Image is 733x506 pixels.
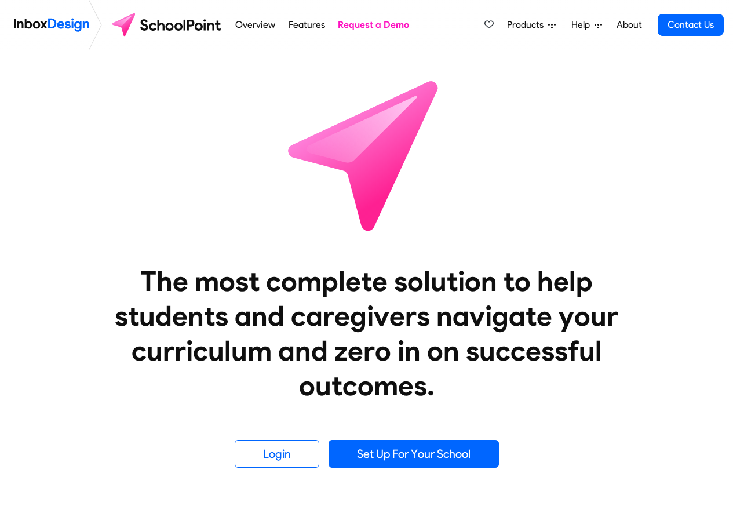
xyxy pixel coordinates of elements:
[658,14,724,36] a: Contact Us
[232,13,279,37] a: Overview
[571,18,595,32] span: Help
[502,13,560,37] a: Products
[107,11,229,39] img: schoolpoint logo
[613,13,645,37] a: About
[335,13,413,37] a: Request a Demo
[329,440,499,468] a: Set Up For Your School
[507,18,548,32] span: Products
[285,13,328,37] a: Features
[235,440,319,468] a: Login
[567,13,607,37] a: Help
[92,264,642,403] heading: The most complete solution to help students and caregivers navigate your curriculum and zero in o...
[262,50,471,259] img: icon_schoolpoint.svg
